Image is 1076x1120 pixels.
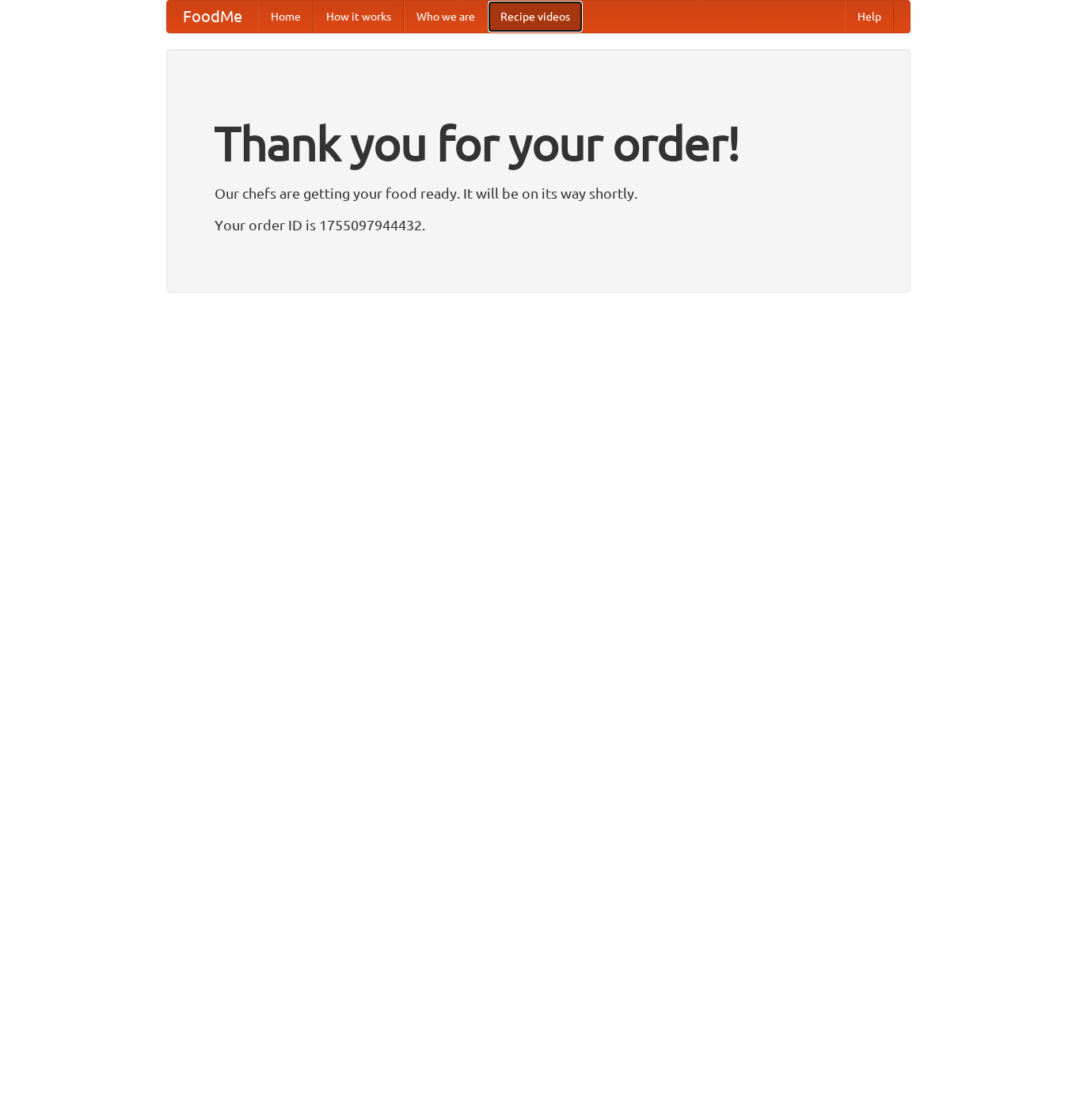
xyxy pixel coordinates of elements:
[215,105,862,181] h1: Thank you for your order!
[845,1,894,32] a: Help
[258,1,314,32] a: Home
[167,1,258,32] a: FoodMe
[404,1,488,32] a: Who we are
[215,213,862,237] p: Your order ID is 1755097944432.
[314,1,404,32] a: How it works
[215,181,862,205] p: Our chefs are getting your food ready. It will be on its way shortly.
[488,1,583,32] a: Recipe videos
